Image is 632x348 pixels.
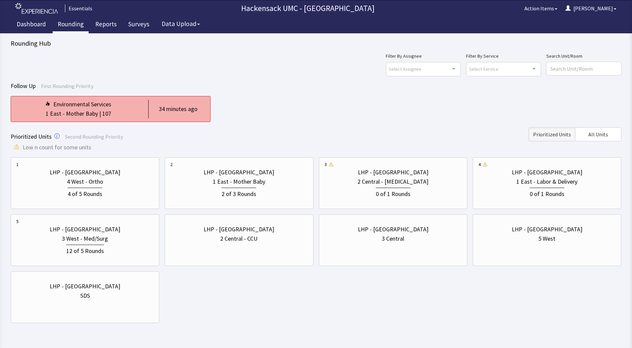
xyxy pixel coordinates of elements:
[386,52,461,60] label: Filter By Assignee
[530,188,564,199] div: 0 of 1 Rounds
[65,4,92,12] div: Essentials
[516,177,577,186] div: 1 East - Labor & Delivery
[15,3,58,14] img: experiencia_logo.png
[62,234,108,243] div: 3 West - Med/Surg
[220,234,258,243] div: 2 Central - CCU
[90,17,122,33] a: Reports
[158,18,204,30] button: Data Upload
[95,3,520,14] p: Hackensack UMC - [GEOGRAPHIC_DATA]
[533,130,571,138] span: Prioritized Units
[50,282,120,291] div: LHP - [GEOGRAPHIC_DATA]
[538,234,555,243] div: 5 West
[389,65,421,73] span: Select Assignee
[204,225,274,234] div: LHP - [GEOGRAPHIC_DATA]
[376,188,410,199] div: 0 of 1 Rounds
[546,52,621,60] label: Search Unit/Room
[469,65,498,73] span: Select Service
[102,109,111,118] div: 107
[213,177,265,186] div: 1 East - Mother Baby
[546,62,621,75] input: Search Unit/Room
[46,109,98,118] div: 1 East - Mother Baby
[11,39,621,48] div: Rounding Hub
[222,188,256,199] div: 2 of 3 Rounds
[357,177,428,186] div: 2 Central - [MEDICAL_DATA]
[382,234,404,243] div: 3 Central
[512,168,582,177] div: LHP - [GEOGRAPHIC_DATA]
[358,168,428,177] div: LHP - [GEOGRAPHIC_DATA]
[11,81,621,91] div: Follow Up
[11,133,52,140] span: Prioritized Units
[512,225,582,234] div: LHP - [GEOGRAPHIC_DATA]
[478,161,481,168] div: 4
[170,161,173,168] div: 2
[159,104,198,114] div: 34 minutes ago
[204,168,274,177] div: LHP - [GEOGRAPHIC_DATA]
[50,168,120,177] div: LHP - [GEOGRAPHIC_DATA]
[358,225,428,234] div: LHP - [GEOGRAPHIC_DATA]
[53,100,111,109] div: Environmental Services
[466,52,541,60] label: Filter By Service
[67,177,103,186] div: 4 West - Ortho
[520,2,561,15] button: Action Items
[324,161,327,168] div: 3
[588,130,608,138] span: All Units
[53,17,89,33] a: Rounding
[575,127,621,141] button: All Units
[65,133,123,140] span: Second Rounding Priority
[66,245,104,256] div: 12 of 5 Rounds
[23,143,91,152] span: Low n count for some units
[12,17,51,33] a: Dashboard
[80,291,90,300] div: SDS
[68,188,102,199] div: 4 of 5 Rounds
[561,2,620,15] button: [PERSON_NAME]
[16,161,19,168] div: 1
[123,17,154,33] a: Surveys
[16,218,19,225] div: 5
[50,225,120,234] div: LHP - [GEOGRAPHIC_DATA]
[98,109,102,118] div: |
[529,127,575,141] button: Prioritized Units
[41,83,93,89] span: First Rounding Priority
